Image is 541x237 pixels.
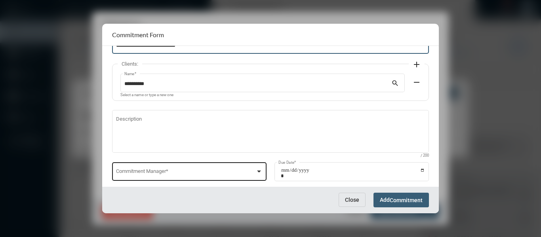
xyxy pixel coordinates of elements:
button: Close [339,193,366,207]
mat-icon: search [391,79,401,89]
mat-icon: add [412,60,421,69]
label: Clients: [118,61,142,67]
span: Close [345,197,359,203]
h2: Commitment Form [112,31,164,38]
button: AddCommitment [373,193,429,207]
mat-hint: / 200 [421,154,429,158]
mat-hint: Select a name or type a new one [120,93,173,97]
mat-icon: remove [412,78,421,87]
span: Add [380,197,423,203]
span: Commitment [390,197,423,203]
